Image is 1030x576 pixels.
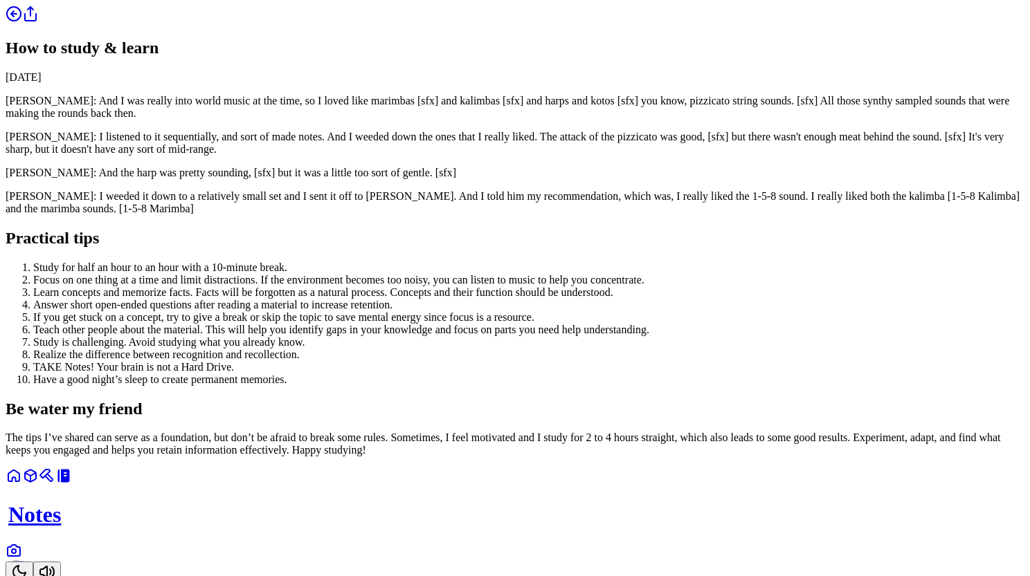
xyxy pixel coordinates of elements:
[33,274,1024,286] li: Focus on one thing at a time and limit distractions. If the environment becomes too noisy, you ca...
[8,502,1024,528] h1: Notes
[33,299,1024,311] li: Answer short open-ended questions after reading a material to increase retention.
[33,324,1024,336] li: Teach other people about the material. This will help you identify gaps in your knowledge and foc...
[6,131,1024,156] p: [PERSON_NAME]: I listened to it sequentially, and sort of made notes. And I weeded down the ones ...
[6,431,1024,456] p: The tips I’ve shared can serve as a foundation, but don’t be afraid to break some rules. Sometime...
[33,349,1024,361] li: Realize the difference between recognition and recollection.
[6,71,42,83] time: [DATE]
[6,95,1024,120] p: [PERSON_NAME]: And I was really into world music at the time, so I loved like marimbas [sfx] and ...
[6,229,1024,248] h2: Practical tips
[33,361,1024,373] li: TAKE Notes! Your brain is not a Hard Drive.
[33,261,1024,274] li: Study for half an hour to an hour with a 10-minute break.
[33,336,1024,349] li: Study is challenging. Avoid studying what you already know.
[33,286,1024,299] li: Learn concepts and memorize facts. Facts will be forgotten as a natural process. Concepts and the...
[6,167,1024,179] p: [PERSON_NAME]: And the harp was pretty sounding, [sfx] but it was a little too sort of gentle. [sfx]
[33,373,1024,386] li: Have a good night’s sleep to create permanent memories.
[6,190,1024,215] p: [PERSON_NAME]: I weeded it down to a relatively small set and I sent it off to [PERSON_NAME]. And...
[33,311,1024,324] li: If you get stuck on a concept, try to give a break or skip the topic to save mental energy since ...
[6,400,1024,418] h2: Be water my friend
[6,39,1024,57] h1: How to study & learn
